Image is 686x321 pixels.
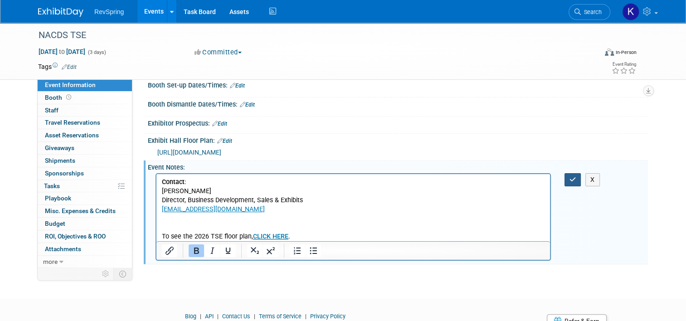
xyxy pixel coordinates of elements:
[189,244,204,257] button: Bold
[217,138,232,144] a: Edit
[148,97,648,109] div: Booth Dismantle Dates/Times:
[191,48,245,57] button: Committed
[303,313,309,320] span: |
[45,233,106,240] span: ROI, Objectives & ROO
[38,180,132,192] a: Tasks
[62,64,77,70] a: Edit
[156,174,550,241] iframe: Rich Text Area
[45,131,99,139] span: Asset Reservations
[38,218,132,230] a: Budget
[222,313,250,320] a: Contact Us
[45,207,116,214] span: Misc. Expenses & Credits
[240,102,255,108] a: Edit
[44,182,60,190] span: Tasks
[45,157,75,164] span: Shipments
[5,4,389,40] p: : [PERSON_NAME] Director, Business Development, Sales & Exhibits
[45,81,96,88] span: Event Information
[581,9,602,15] span: Search
[38,117,132,129] a: Travel Reservations
[615,49,637,56] div: In-Person
[212,121,227,127] a: Edit
[38,48,86,56] span: [DATE] [DATE]
[38,167,132,180] a: Sponsorships
[45,220,65,227] span: Budget
[5,4,389,68] body: Rich Text Area. Press ALT-0 for help.
[220,244,236,257] button: Underline
[43,258,58,265] span: more
[622,3,639,20] img: Kelsey Culver
[148,78,648,90] div: Booth Set-up Dates/Times:
[247,244,263,257] button: Subscript
[98,268,114,280] td: Personalize Event Tab Strip
[38,8,83,17] img: ExhibitDay
[45,245,81,253] span: Attachments
[605,49,614,56] img: Format-Inperson.png
[87,49,106,55] span: (3 days)
[58,48,66,55] span: to
[38,62,77,71] td: Tags
[148,160,648,172] div: Event Notes:
[45,195,71,202] span: Playbook
[259,313,302,320] a: Terms of Service
[64,94,73,101] span: Booth not reserved yet
[569,4,610,20] a: Search
[38,192,132,204] a: Playbook
[114,268,132,280] td: Toggle Event Tabs
[252,313,258,320] span: |
[585,173,600,186] button: X
[38,129,132,141] a: Asset Reservations
[38,230,132,243] a: ROI, Objectives & ROO
[45,119,100,126] span: Travel Reservations
[148,117,648,128] div: Exhibitor Prospectus:
[162,244,177,257] button: Insert/edit link
[35,27,586,44] div: NACDS TSE
[148,134,648,146] div: Exhibit Hall Floor Plan:
[548,47,637,61] div: Event Format
[38,142,132,154] a: Giveaways
[263,244,278,257] button: Superscript
[38,256,132,268] a: more
[45,170,84,177] span: Sponsorships
[97,58,132,66] a: CLICK HERE
[38,92,132,104] a: Booth
[290,244,305,257] button: Numbered list
[38,104,132,117] a: Staff
[310,313,345,320] a: Privacy Policy
[215,313,221,320] span: |
[5,4,28,12] b: Contact
[94,8,124,15] span: RevSpring
[157,149,221,156] a: [URL][DOMAIN_NAME]
[230,83,245,89] a: Edit
[5,58,389,67] p: To see the 2026 TSE floor plan, .
[38,155,132,167] a: Shipments
[38,79,132,91] a: Event Information
[204,244,220,257] button: Italic
[45,107,58,114] span: Staff
[38,243,132,255] a: Attachments
[5,31,108,39] a: [EMAIL_ADDRESS][DOMAIN_NAME]
[205,313,214,320] a: API
[38,205,132,217] a: Misc. Expenses & Credits
[306,244,321,257] button: Bullet list
[45,94,73,101] span: Booth
[45,144,74,151] span: Giveaways
[185,313,196,320] a: Blog
[612,62,636,67] div: Event Rating
[198,313,204,320] span: |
